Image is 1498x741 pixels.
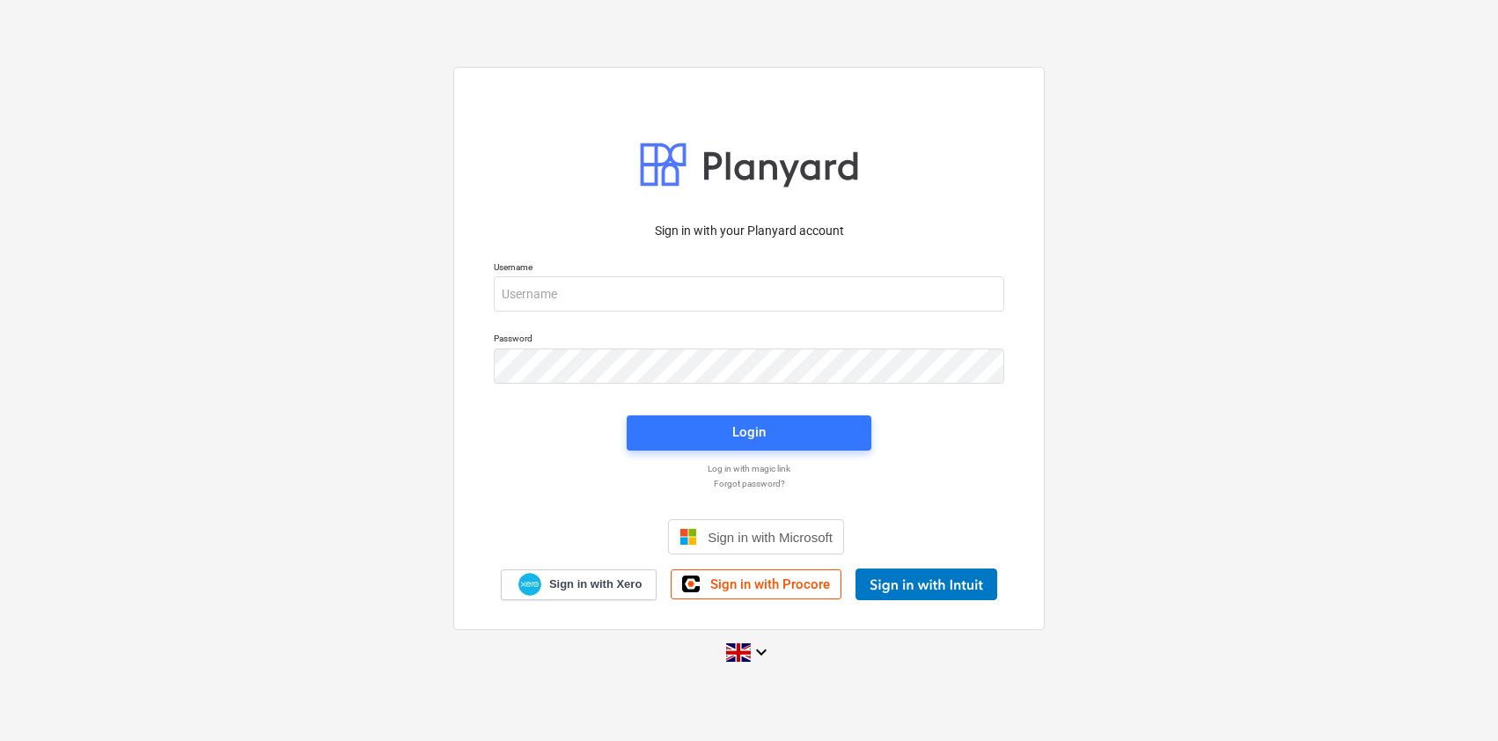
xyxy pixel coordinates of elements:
p: Username [494,261,1004,276]
a: Forgot password? [485,478,1013,489]
a: Sign in with Procore [671,569,841,599]
img: Microsoft logo [679,528,697,546]
span: Sign in with Xero [549,576,642,592]
span: Sign in with Procore [710,576,830,592]
div: Login [732,421,766,444]
p: Password [494,333,1004,348]
img: Xero logo [518,573,541,597]
p: Sign in with your Planyard account [494,222,1004,240]
a: Sign in with Xero [501,569,657,600]
i: keyboard_arrow_down [751,642,772,663]
span: Sign in with Microsoft [708,530,833,545]
a: Log in with magic link [485,463,1013,474]
input: Username [494,276,1004,312]
button: Login [627,415,871,451]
